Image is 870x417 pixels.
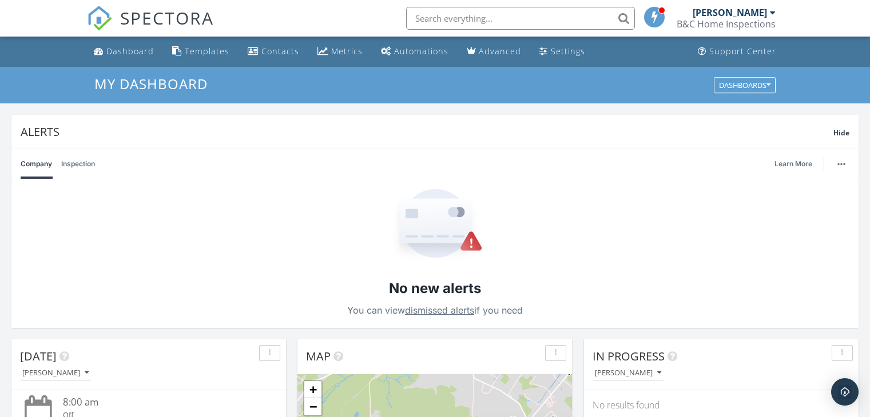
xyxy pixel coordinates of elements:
a: Dashboard [89,41,158,62]
div: [PERSON_NAME] [595,369,661,377]
a: Templates [168,41,234,62]
div: Templates [185,46,229,57]
img: Empty State [388,189,483,260]
span: My Dashboard [94,74,208,93]
div: Metrics [331,46,363,57]
a: Automations (Basic) [376,41,453,62]
a: Company [21,149,52,179]
div: B&C Home Inspections [677,18,776,30]
a: Inspection [61,149,95,179]
div: Open Intercom Messenger [831,378,859,406]
span: Map [306,348,331,364]
div: Automations [394,46,448,57]
span: [DATE] [20,348,57,364]
span: Hide [833,128,849,138]
span: In Progress [593,348,665,364]
div: Advanced [479,46,521,57]
div: Alerts [21,124,833,139]
img: ellipsis-632cfdd7c38ec3a7d453.svg [837,163,845,165]
button: Dashboards [714,77,776,93]
p: You can view if you need [347,302,523,318]
button: [PERSON_NAME] [593,366,664,381]
a: dismissed alerts [405,304,474,316]
div: Dashboards [719,81,770,89]
a: Learn More [774,158,819,170]
a: Zoom out [304,398,321,415]
span: SPECTORA [120,6,214,30]
a: Zoom in [304,381,321,398]
div: Contacts [261,46,299,57]
a: Settings [535,41,590,62]
div: 8:00 am [63,395,256,410]
a: Metrics [313,41,367,62]
div: [PERSON_NAME] [22,369,89,377]
div: [PERSON_NAME] [693,7,767,18]
a: Support Center [693,41,781,62]
a: SPECTORA [87,15,214,39]
img: The Best Home Inspection Software - Spectora [87,6,112,31]
h2: No new alerts [389,279,481,298]
a: Advanced [462,41,526,62]
div: Support Center [709,46,776,57]
div: Dashboard [106,46,154,57]
button: [PERSON_NAME] [20,366,91,381]
input: Search everything... [406,7,635,30]
div: Settings [551,46,585,57]
a: Contacts [243,41,304,62]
